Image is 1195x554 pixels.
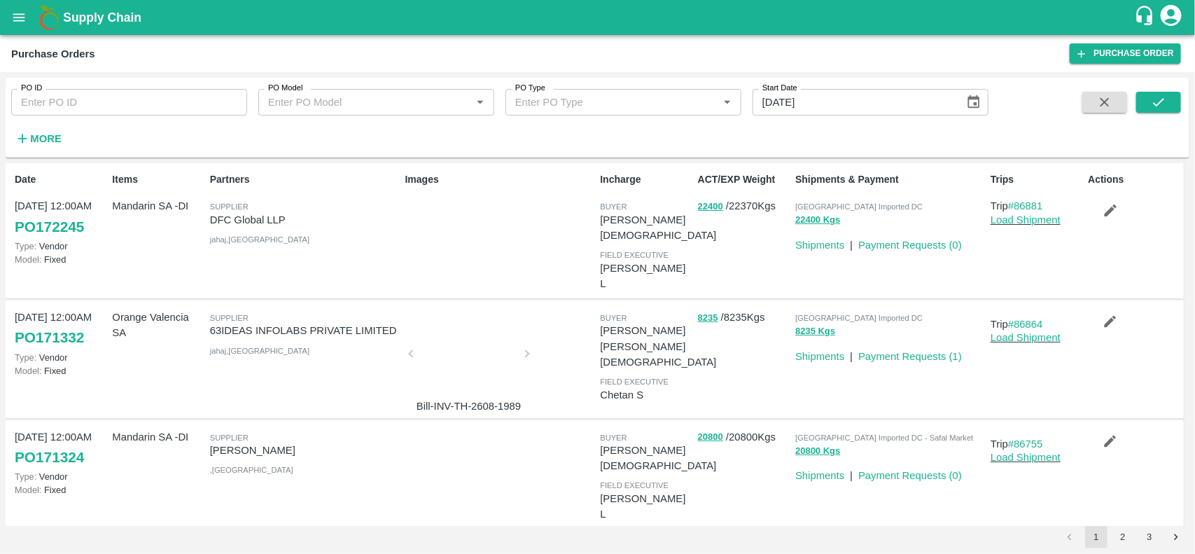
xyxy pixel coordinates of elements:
p: / 22370 Kgs [698,198,790,214]
p: [PERSON_NAME][DEMOGRAPHIC_DATA] [600,443,716,474]
button: 22400 [698,199,723,215]
p: Fixed [15,483,106,497]
button: Go to page 3 [1138,526,1161,548]
p: Trip [991,436,1082,452]
button: 20800 [698,429,723,445]
span: field executive [600,378,669,386]
p: DFC Global LLP [210,212,400,228]
button: Open [471,93,489,111]
p: Trips [991,172,1082,187]
p: Actions [1089,172,1180,187]
span: , [GEOGRAPHIC_DATA] [210,466,293,474]
img: logo [35,4,63,32]
p: Vendor [15,240,106,253]
a: Purchase Order [1070,43,1181,64]
label: Start Date [762,83,797,94]
p: [PERSON_NAME][DEMOGRAPHIC_DATA] [600,339,716,371]
div: customer-support [1134,5,1159,30]
button: 20800 Kgs [795,443,840,459]
p: Fixed [15,253,106,266]
p: 63IDEAS INFOLABS PRIVATE LIMITED [210,323,400,338]
span: [GEOGRAPHIC_DATA] Imported DC - Safal Market [795,434,973,442]
a: Load Shipment [991,332,1061,343]
span: buyer [600,202,627,211]
a: Shipments [795,240,844,251]
a: Shipments [795,351,844,362]
button: More [11,127,65,151]
p: / 20800 Kgs [698,429,790,445]
p: [PERSON_NAME] [210,443,400,458]
strong: More [30,133,62,144]
a: PO171324 [15,445,84,470]
p: [DATE] 12:00AM [15,198,106,214]
a: PO171332 [15,325,84,350]
span: Type: [15,471,36,482]
span: Supplier [210,202,249,211]
label: PO Model [268,83,303,94]
div: | [844,232,853,253]
a: PO172245 [15,214,84,240]
p: / 8235 Kgs [698,310,790,326]
button: open drawer [3,1,35,34]
button: 8235 Kgs [795,324,835,340]
p: Vendor [15,351,106,364]
p: Date [15,172,106,187]
span: buyer [600,434,627,442]
p: [DATE] 12:00AM [15,429,106,445]
p: Vendor [15,470,106,483]
a: #86755 [1008,438,1043,450]
button: 8235 [698,310,718,326]
b: Supply Chain [63,11,141,25]
a: #86864 [1008,319,1043,330]
button: Go to next page [1165,526,1187,548]
button: Choose date, selected date is Jul 1, 2025 [960,89,987,116]
p: Partners [210,172,400,187]
p: Trip [991,198,1082,214]
span: Supplier [210,434,249,442]
label: PO Type [515,83,545,94]
span: field executive [600,251,669,259]
p: Incharge [600,172,692,187]
div: | [844,462,853,483]
span: Type: [15,241,36,251]
a: #86881 [1008,200,1043,212]
a: Payment Requests (1) [858,351,962,362]
label: PO ID [21,83,42,94]
p: [PERSON_NAME] L [600,491,692,522]
span: [GEOGRAPHIC_DATA] Imported DC [795,202,923,211]
p: Items [112,172,204,187]
a: Payment Requests (0) [858,470,962,481]
p: [PERSON_NAME] [600,323,716,338]
button: 22400 Kgs [795,212,840,228]
button: page 1 [1085,526,1107,548]
a: Payment Requests (0) [858,240,962,251]
div: Purchase Orders [11,45,95,63]
span: Model: [15,254,41,265]
p: Orange Valencia SA [112,310,204,341]
span: [GEOGRAPHIC_DATA] Imported DC [795,314,923,322]
input: Enter PO ID [11,89,247,116]
span: field executive [600,481,669,490]
p: Mandarin SA -DI [112,429,204,445]
button: Open [718,93,736,111]
input: Start Date [753,89,955,116]
nav: pagination navigation [1056,526,1189,548]
p: Fixed [15,364,106,378]
p: Chetan S [600,387,692,403]
div: account of current user [1159,3,1184,32]
p: Images [405,172,595,187]
a: Shipments [795,470,844,481]
button: Go to page 2 [1112,526,1134,548]
p: ACT/EXP Weight [698,172,790,187]
span: Supplier [210,314,249,322]
a: Load Shipment [991,214,1061,226]
p: [DATE] 12:00AM [15,310,106,325]
span: Model: [15,366,41,376]
p: Bill-INV-TH-2608-1989 [417,399,522,414]
p: Shipments & Payment [795,172,985,187]
p: Mandarin SA -DI [112,198,204,214]
a: Supply Chain [63,8,1134,27]
p: Trip [991,317,1082,332]
span: jahaj , [GEOGRAPHIC_DATA] [210,347,309,355]
span: jahaj , [GEOGRAPHIC_DATA] [210,235,309,244]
